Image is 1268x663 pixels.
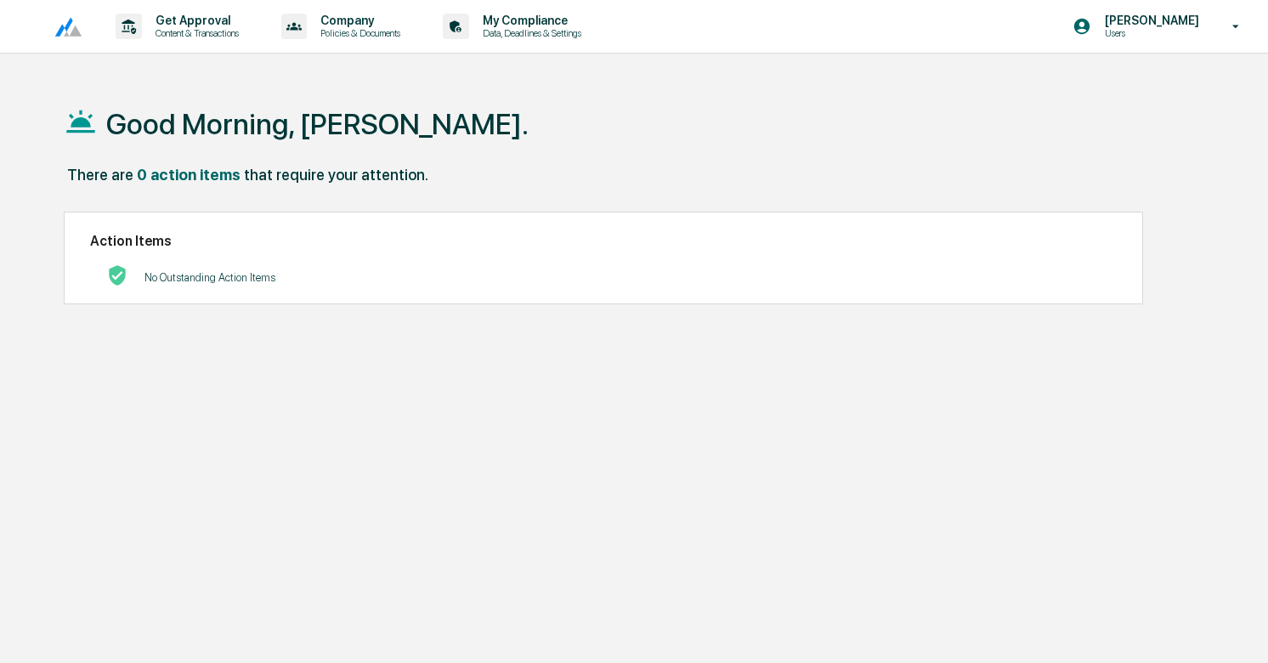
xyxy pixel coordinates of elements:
[144,271,275,284] p: No Outstanding Action Items
[137,166,241,184] div: 0 action items
[307,27,409,39] p: Policies & Documents
[1091,14,1208,27] p: [PERSON_NAME]
[107,265,127,286] img: No Actions logo
[90,233,1118,249] h2: Action Items
[244,166,428,184] div: that require your attention.
[142,27,247,39] p: Content & Transactions
[469,27,590,39] p: Data, Deadlines & Settings
[142,14,247,27] p: Get Approval
[1091,27,1208,39] p: Users
[67,166,133,184] div: There are
[106,107,529,141] h1: Good Morning, [PERSON_NAME].
[469,14,590,27] p: My Compliance
[41,16,82,37] img: logo
[307,14,409,27] p: Company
